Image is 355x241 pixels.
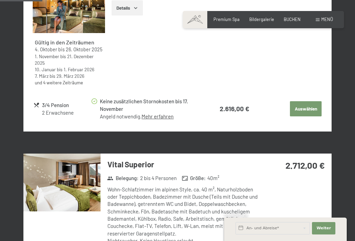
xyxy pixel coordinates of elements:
span: 2 bis 4 Personen [140,175,177,182]
strong: Größe : [182,175,206,182]
a: Premium Spa [213,17,240,22]
div: Keine zusätzlichen Stornokosten bis 17. November [100,97,206,113]
div: bis [35,73,103,79]
div: bis [35,53,103,66]
img: mss_renderimg.php [23,154,101,211]
button: Weiter [312,222,335,234]
strong: Gültig in den Zeiträumen [35,39,94,45]
button: Auswählen [290,101,322,116]
a: BUCHEN [284,17,301,22]
time: 01.02.2026 [64,66,94,72]
div: 2 Erwachsene [42,109,91,116]
a: und 4 weitere Zeiträume [35,80,83,85]
time: 10.01.2026 [35,66,56,72]
a: Mehr erfahren [142,113,174,119]
strong: 2.616,00 € [220,105,249,113]
span: Menü [321,17,333,22]
div: bis [35,46,103,53]
time: 26.10.2025 [66,46,102,52]
span: 40 m² [207,175,219,182]
h3: Vital Superior [107,159,262,170]
span: Weiter [316,226,331,231]
time: 21.12.2025 [35,53,94,66]
button: Details [112,0,143,15]
div: 3/4 Pension [42,101,91,109]
a: Bildergalerie [249,17,274,22]
time: 07.03.2026 [35,73,49,79]
span: Schnellanfrage [224,213,248,218]
div: bis [35,66,103,73]
time: 04.10.2025 [35,46,57,52]
strong: Belegung : [107,175,138,182]
time: 01.11.2025 [35,53,59,59]
div: Angeld notwendig. [100,113,206,120]
time: 29.03.2026 [56,73,84,79]
strong: 2.712,00 € [285,160,325,170]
